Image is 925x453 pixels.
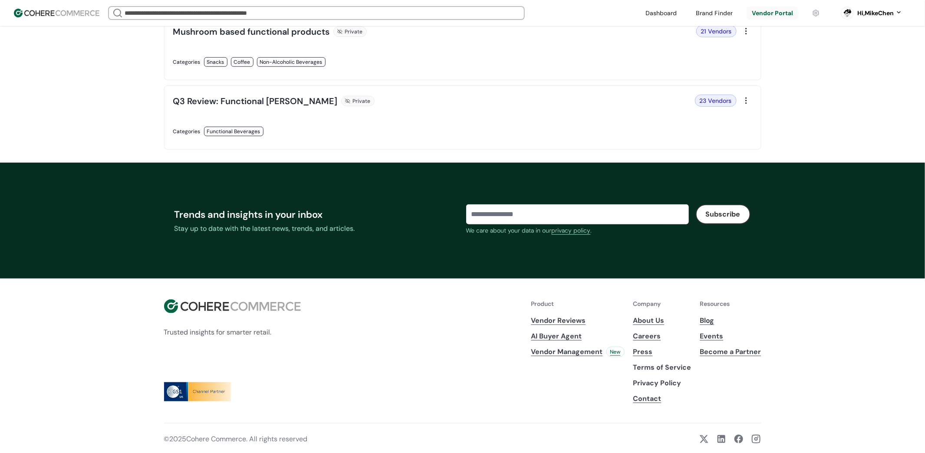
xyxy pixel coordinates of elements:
[552,226,591,235] a: privacy policy
[633,362,691,373] p: Terms of Service
[633,378,691,388] p: Privacy Policy
[841,7,854,20] svg: 0 percent
[700,299,761,309] p: Resources
[606,347,625,357] div: New
[174,207,459,222] div: Trends and insights in your inbox
[174,223,459,234] div: Stay up to date with the latest news, trends, and articles.
[164,299,301,313] img: Cohere Logo
[531,299,625,309] p: Product
[695,95,737,107] div: 23 Vendors
[164,434,308,444] p: © 2025 Cohere Commerce. All rights reserved
[696,25,737,37] div: 21 Vendors
[633,315,691,326] a: About Us
[531,347,625,357] a: Vendor ManagementNew
[857,9,902,18] button: Hi,MikeChen
[700,347,761,357] a: Become a Partner
[633,347,691,357] a: Press
[466,226,552,234] span: We care about your data in our
[633,394,691,404] a: Contact
[633,299,691,309] p: Company
[14,9,99,17] img: Cohere Logo
[591,226,592,234] span: .
[857,9,894,18] div: Hi, MikeChen
[700,315,761,326] a: Blog
[531,331,625,341] a: AI Buyer Agent
[633,331,691,341] a: Careers
[164,327,301,338] p: Trusted insights for smarter retail.
[531,315,625,326] a: Vendor Reviews
[696,204,751,224] button: Subscribe
[531,347,603,357] span: Vendor Management
[700,331,761,341] a: Events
